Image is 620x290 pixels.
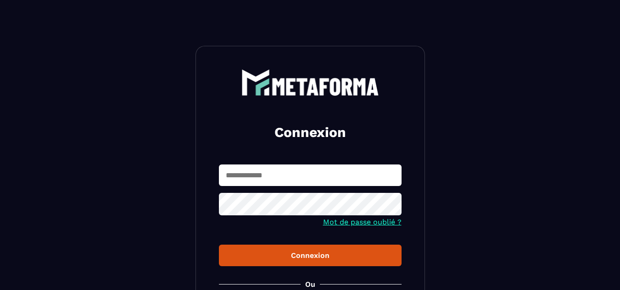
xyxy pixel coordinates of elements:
div: Connexion [226,251,394,260]
a: logo [219,69,402,96]
h2: Connexion [230,123,391,142]
button: Connexion [219,245,402,266]
a: Mot de passe oublié ? [323,218,402,226]
p: Ou [305,280,315,289]
img: logo [241,69,379,96]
